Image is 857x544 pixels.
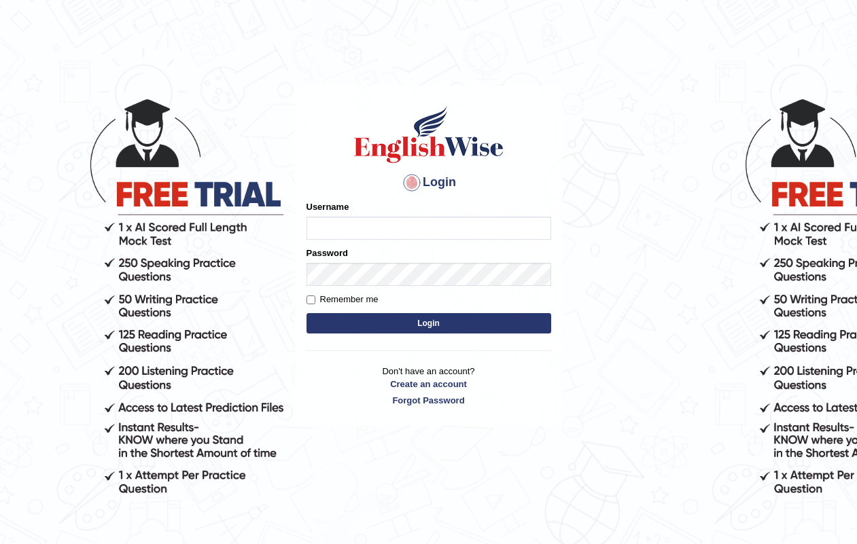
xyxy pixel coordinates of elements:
[307,295,315,304] input: Remember me
[307,172,551,194] h4: Login
[307,293,379,306] label: Remember me
[307,365,551,407] p: Don't have an account?
[307,394,551,407] a: Forgot Password
[307,200,349,213] label: Username
[307,378,551,391] a: Create an account
[351,104,506,165] img: Logo of English Wise sign in for intelligent practice with AI
[307,313,551,333] button: Login
[307,247,348,259] label: Password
